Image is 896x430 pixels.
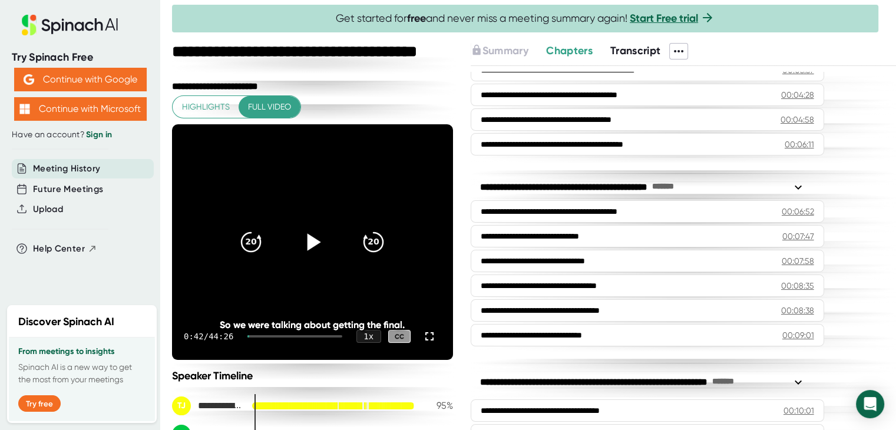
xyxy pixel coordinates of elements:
div: 00:04:28 [781,89,814,101]
img: Aehbyd4JwY73AAAAAElFTkSuQmCC [24,74,34,85]
div: 00:07:58 [782,255,814,267]
div: 00:04:58 [781,114,814,125]
span: Help Center [33,242,85,256]
h2: Discover Spinach AI [18,314,114,330]
button: Continue with Microsoft [14,97,147,121]
button: Meeting History [33,162,100,176]
div: Open Intercom Messenger [856,390,884,418]
div: CC [388,330,411,343]
div: 0:42 / 44:26 [184,332,233,341]
button: Chapters [546,43,593,59]
div: 1 x [356,330,381,343]
span: Highlights [182,100,230,114]
button: Full video [239,96,300,118]
div: 00:08:38 [781,305,814,316]
div: 00:08:35 [781,280,814,292]
div: 00:06:52 [782,206,814,217]
button: Summary [471,43,528,59]
b: free [407,12,426,25]
div: 00:09:01 [782,329,814,341]
span: Full video [248,100,291,114]
div: TJ [172,396,191,415]
button: Future Meetings [33,183,103,196]
div: Upgrade to access [471,43,546,59]
div: 00:06:11 [785,138,814,150]
span: Get started for and never miss a meeting summary again! [336,12,715,25]
h3: From meetings to insights [18,347,146,356]
div: So we were talking about getting the final. [200,319,425,330]
button: Try free [18,395,61,412]
a: Start Free trial [630,12,698,25]
button: Help Center [33,242,97,256]
div: Try Spinach Free [12,51,148,64]
span: Transcript [610,44,661,57]
div: Have an account? [12,130,148,140]
div: 95 % [424,400,453,411]
p: Spinach AI is a new way to get the most from your meetings [18,361,146,386]
button: Upload [33,203,63,216]
div: 00:07:47 [782,230,814,242]
button: Continue with Google [14,68,147,91]
a: Sign in [86,130,112,140]
button: Transcript [610,43,661,59]
span: Chapters [546,44,593,57]
div: Treyvontae Jones [172,396,243,415]
button: Highlights [173,96,239,118]
span: Summary [482,44,528,57]
div: Speaker Timeline [172,369,453,382]
div: 00:10:01 [783,405,814,416]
